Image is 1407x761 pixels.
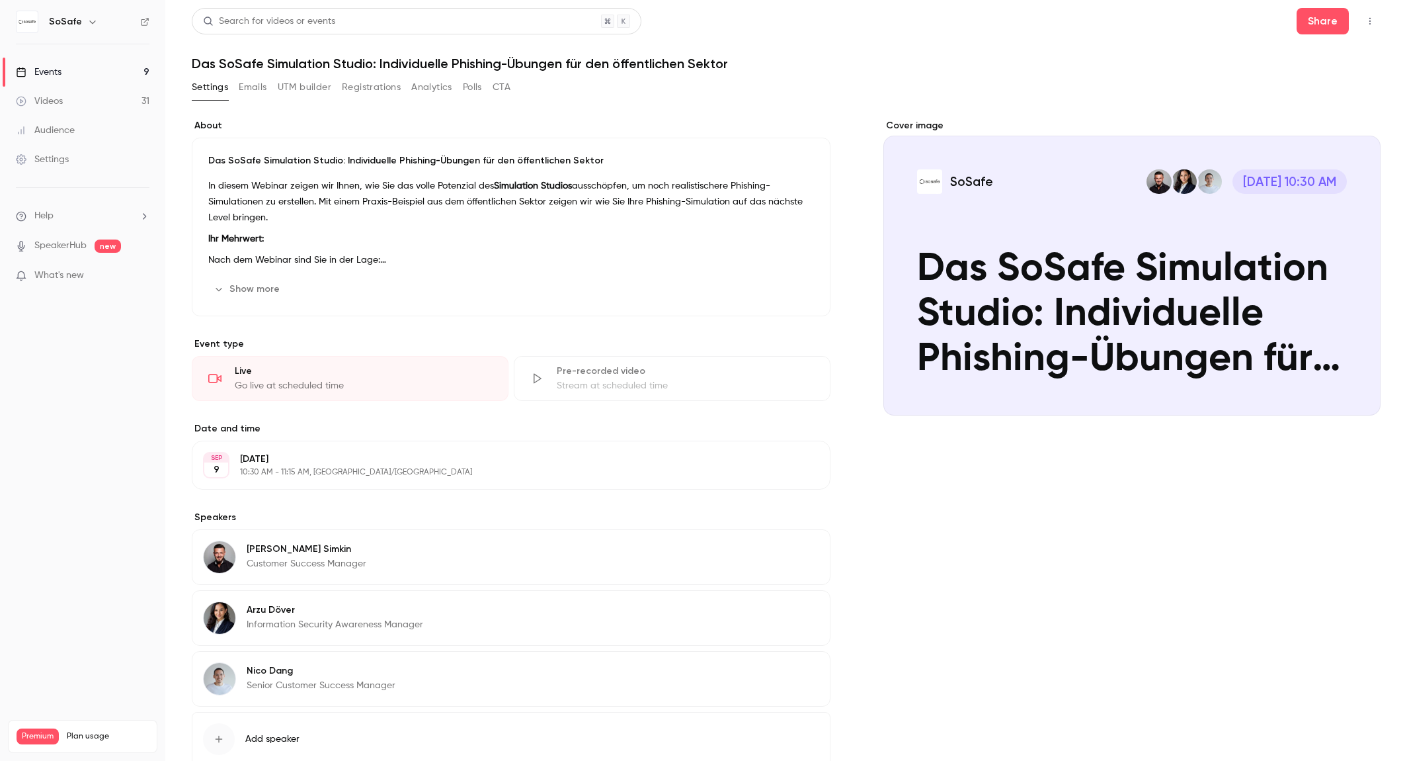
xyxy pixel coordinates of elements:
strong: Simulation Studios [494,181,572,191]
div: Audience [16,124,75,137]
button: CTA [493,77,510,98]
strong: Ihr Mehrwert: [208,234,264,244]
button: Registrations [342,77,401,98]
div: Settings [16,153,69,166]
button: UTM builder [278,77,331,98]
span: Premium [17,729,59,744]
h1: Das SoSafe Simulation Studio: Individuelle Phishing-Übungen für den öffentlichen Sektor [192,56,1381,71]
button: Share [1297,8,1349,34]
img: SoSafe [17,11,38,32]
section: Cover image [883,119,1381,416]
div: Events [16,66,61,79]
p: [PERSON_NAME] Simkin [247,543,366,556]
div: Arzu DöverArzu DöverInformation Security Awareness Manager [192,590,830,646]
p: Arzu Döver [247,604,423,617]
span: What's new [34,269,84,283]
label: Cover image [883,119,1381,132]
p: Customer Success Manager [247,557,366,570]
div: LiveGo live at scheduled time [192,356,508,401]
p: [DATE] [240,453,760,466]
p: Event type [192,337,830,351]
p: In diesem Webinar zeigen wir Ihnen, wie Sie das volle Potenzial des ausschöpfen, um noch realisti... [208,178,814,226]
div: Search for videos or events [203,15,335,28]
div: Nico DangNico DangSenior Customer Success Manager [192,651,830,707]
p: Information Security Awareness Manager [247,618,423,631]
div: Go live at scheduled time [235,379,492,392]
button: Show more [208,279,288,300]
div: Live [235,365,492,378]
button: Polls [463,77,482,98]
p: Das SoSafe Simulation Studio: Individuelle Phishing-Übungen für den öffentlichen Sektor [208,154,814,167]
p: Nach dem Webinar sind Sie in der Lage: [208,252,814,268]
button: Settings [192,77,228,98]
span: new [95,240,121,253]
img: Nico Dang [204,663,235,695]
p: 9 [214,463,220,476]
label: About [192,119,830,132]
div: Gabriel Simkin[PERSON_NAME] SimkinCustomer Success Manager [192,529,830,585]
button: Emails [239,77,266,98]
div: Videos [16,95,63,108]
span: Help [34,209,54,223]
div: Pre-recorded video [557,365,814,378]
span: Add speaker [245,733,300,746]
a: SpeakerHub [34,239,87,253]
div: SEP [204,453,228,463]
label: Speakers [192,511,830,524]
span: Plan usage [67,731,149,742]
label: Date and time [192,422,830,435]
div: Stream at scheduled time [557,379,814,392]
button: Analytics [411,77,452,98]
p: 10:30 AM - 11:15 AM, [GEOGRAPHIC_DATA]/[GEOGRAPHIC_DATA] [240,467,760,478]
iframe: Noticeable Trigger [134,270,149,282]
div: Pre-recorded videoStream at scheduled time [514,356,830,401]
p: Senior Customer Success Manager [247,679,395,692]
img: Gabriel Simkin [204,541,235,573]
h6: SoSafe [49,15,82,28]
img: Arzu Döver [204,602,235,634]
li: help-dropdown-opener [16,209,149,223]
p: Nico Dang [247,664,395,678]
